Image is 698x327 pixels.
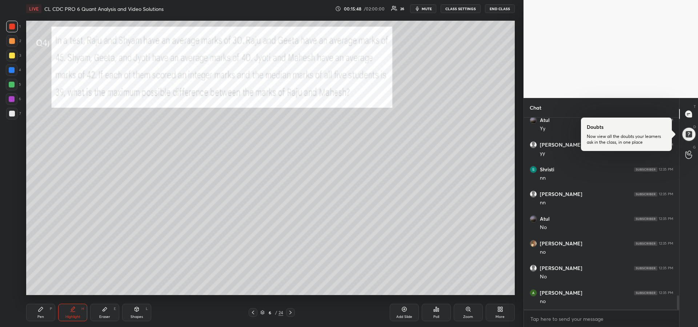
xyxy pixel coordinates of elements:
[441,4,481,13] button: CLASS SETTINGS
[146,307,148,311] div: L
[540,191,582,197] h6: [PERSON_NAME]
[540,199,673,207] div: nn
[6,35,21,47] div: 2
[530,216,537,222] img: thumbnail.jpg
[50,307,52,311] div: P
[6,79,21,90] div: 5
[37,315,44,319] div: Pen
[540,249,673,256] div: no
[131,315,143,319] div: Shapes
[530,117,537,123] img: thumbnail.jpg
[540,216,550,222] h6: Atul
[540,240,582,247] h6: [PERSON_NAME]
[496,315,505,319] div: More
[634,291,657,295] img: 4P8fHbbgJtejmAAAAAElFTkSuQmCC
[6,50,21,61] div: 3
[6,108,21,119] div: 7
[530,166,537,173] img: thumbnail.jpg
[81,307,84,311] div: H
[275,310,277,315] div: /
[530,240,537,247] img: thumbnail.jpg
[540,125,673,132] div: Yy
[634,266,657,270] img: 4P8fHbbgJtejmAAAAAElFTkSuQmCC
[400,7,404,11] div: 26
[26,4,41,13] div: LIVE
[278,309,283,316] div: 24
[659,217,673,221] div: 12:35 PM
[659,167,673,172] div: 12:35 PM
[530,290,537,296] img: thumbnail.jpg
[540,175,673,182] div: nn
[540,150,673,157] div: yy
[693,124,696,130] p: D
[44,5,164,12] h4: CL CDC PRO 6 Quant Analysis and Video Solutions
[530,142,537,148] img: default.png
[540,166,554,173] h6: Shristi
[396,315,412,319] div: Add Slide
[634,241,657,246] img: 4P8fHbbgJtejmAAAAAElFTkSuQmCC
[524,118,679,310] div: grid
[659,241,673,246] div: 12:35 PM
[485,4,515,13] button: END CLASS
[540,290,582,296] h6: [PERSON_NAME]
[422,6,432,11] span: mute
[540,224,673,231] div: No
[433,315,439,319] div: Poll
[65,315,80,319] div: Highlight
[540,142,582,148] h6: [PERSON_NAME]
[659,266,673,270] div: 12:35 PM
[540,298,673,305] div: no
[634,217,657,221] img: 4P8fHbbgJtejmAAAAAElFTkSuQmCC
[463,315,473,319] div: Zoom
[694,104,696,109] p: T
[540,117,550,123] h6: Atul
[99,315,110,319] div: Eraser
[659,192,673,196] div: 12:35 PM
[524,98,547,117] p: Chat
[266,310,273,315] div: 6
[114,307,116,311] div: E
[530,265,537,271] img: default.png
[6,93,21,105] div: 6
[540,273,673,281] div: No
[693,144,696,150] p: G
[659,291,673,295] div: 12:35 PM
[634,192,657,196] img: 4P8fHbbgJtejmAAAAAElFTkSuQmCC
[634,167,657,172] img: 4P8fHbbgJtejmAAAAAElFTkSuQmCC
[540,265,582,271] h6: [PERSON_NAME]
[6,64,21,76] div: 4
[410,4,436,13] button: mute
[530,191,537,197] img: default.png
[6,21,21,32] div: 1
